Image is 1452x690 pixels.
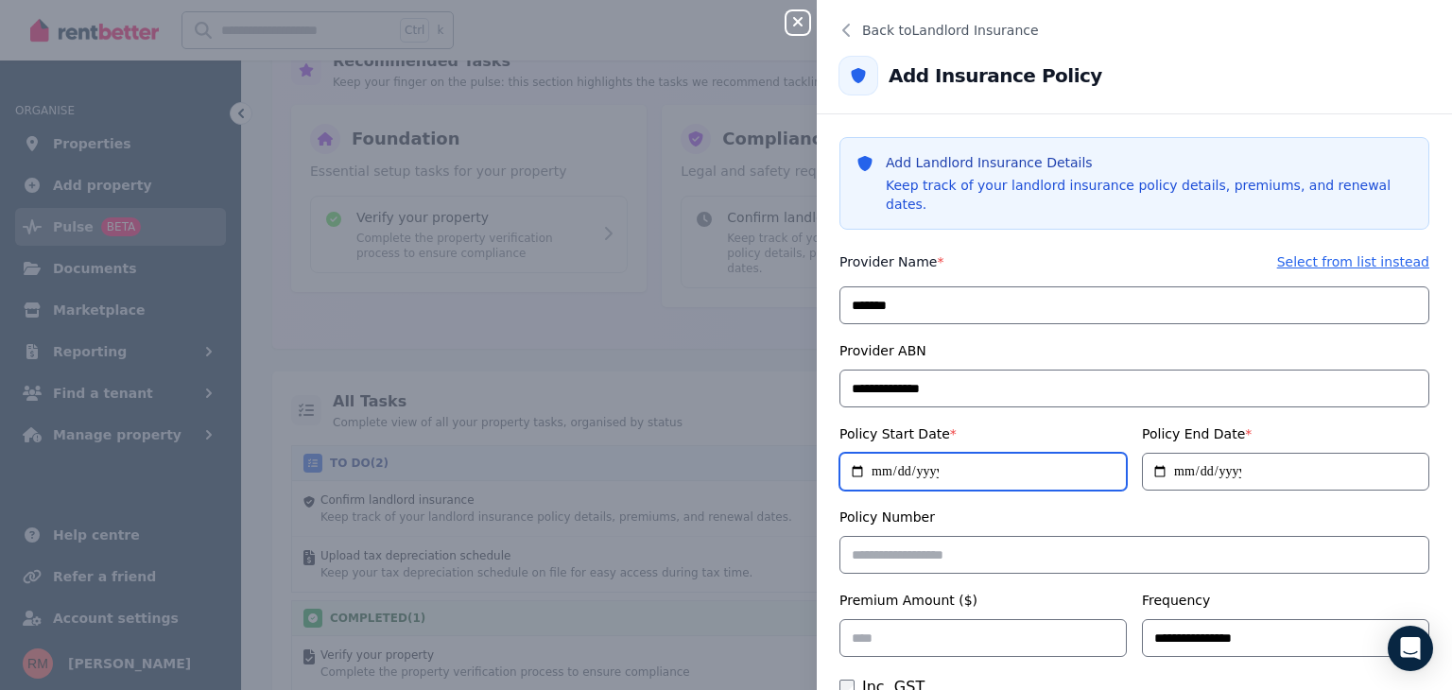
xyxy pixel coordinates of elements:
[1388,626,1433,671] div: Open Intercom Messenger
[839,343,926,358] label: Provider ABN
[889,62,1102,89] h2: Add Insurance Policy
[839,255,943,268] label: Provider Name
[1277,252,1429,271] button: Select from list instead
[886,153,1413,172] h3: Add Landlord Insurance Details
[1142,593,1210,608] label: Frequency
[886,176,1413,214] p: Keep track of your landlord insurance policy details, premiums, and renewal dates.
[817,8,1452,53] button: Back toLandlord Insurance
[839,509,935,525] label: Policy Number
[862,21,1039,40] span: Back to Landlord Insurance
[1142,426,1252,441] label: Policy End Date
[839,426,957,441] label: Policy Start Date
[839,593,977,608] label: Premium Amount ($)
